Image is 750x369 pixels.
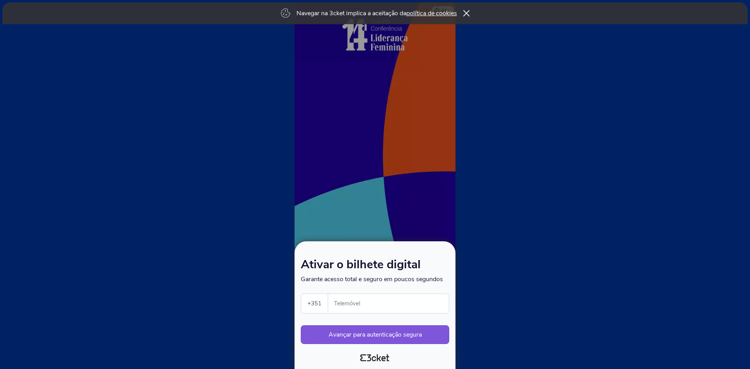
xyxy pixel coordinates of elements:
label: Telemóvel [328,294,450,313]
input: Telemóvel [334,294,449,313]
p: Garante acesso total e seguro em poucos segundos [301,275,449,283]
a: política de cookies [406,9,457,18]
p: Navegar na 3cket implica a aceitação da [296,9,457,18]
h1: Ativar o bilhete digital [301,259,449,275]
button: Avançar para autenticação segura [301,325,449,344]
